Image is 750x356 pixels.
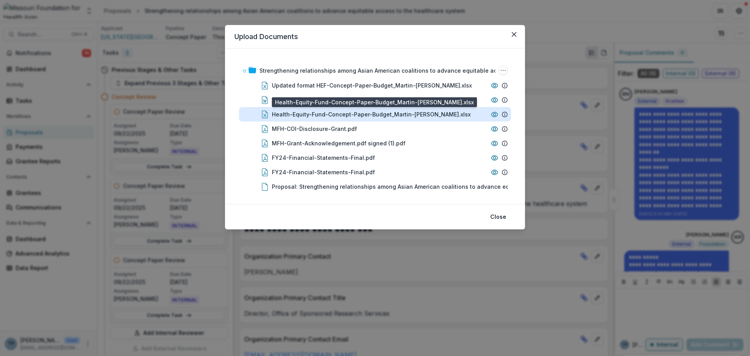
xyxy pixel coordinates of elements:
div: Strengthening relationships among Asian American coalitions to advance equitable access to the he... [239,63,511,194]
button: Close [508,28,520,41]
button: Strengthening relationships among Asian American coalitions to advance equitable access to the he... [498,66,508,75]
div: FY24-Financial-Statements-Final.pdf [272,168,375,176]
div: Updated format HEF-Concept-Paper-Budget_Martin-[PERSON_NAME].xlsx [239,78,511,93]
div: Concept Paper Narrative_Martin-[PERSON_NAME].docx [272,96,421,104]
div: MFH-Grant-Acknowledgement.pdf signed (1).pdf [272,139,405,147]
div: Health-Equity-Fund-Concept-Paper-Budget_Martin-[PERSON_NAME].xlsx [239,107,511,122]
div: FY24-Financial-Statements-Final.pdf [272,154,375,162]
header: Upload Documents [225,25,525,48]
div: MFH-Grant-Acknowledgement.pdf signed (1).pdf [239,136,511,150]
div: Concept Paper Narrative_Martin-[PERSON_NAME].docx [239,93,511,107]
div: FY24-Financial-Statements-Final.pdf [239,165,511,179]
div: Proposal: Strengthening relationships among Asian American coalitions to advance equitable access... [239,179,511,194]
div: MFH-COI-Disclosure-Grant.pdf [239,122,511,136]
div: Strengthening relationships among Asian American coalitions to advance equitable access to the he... [259,66,517,75]
div: Health-Equity-Fund-Concept-Paper-Budget_Martin-[PERSON_NAME].xlsx [272,110,471,118]
div: MFH-COI-Disclosure-Grant.pdf [272,125,357,133]
div: Strengthening relationships among Asian American coalitions to advance equitable access to the he... [239,63,511,78]
button: Close [486,211,511,223]
div: Updated format HEF-Concept-Paper-Budget_Martin-[PERSON_NAME].xlsx [272,81,472,89]
div: FY24-Financial-Statements-Final.pdf [239,150,511,165]
div: Proposal: Strengthening relationships among Asian American coalitions to advance equitable access... [272,182,530,191]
